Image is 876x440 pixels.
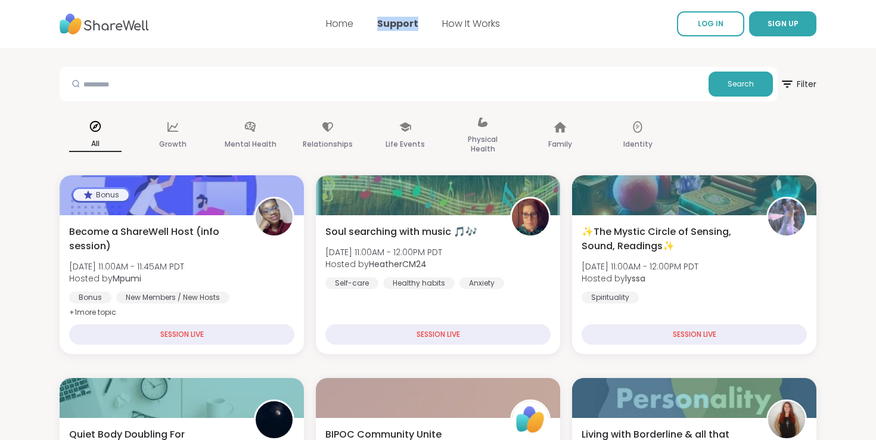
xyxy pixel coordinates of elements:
[225,137,277,151] p: Mental Health
[728,79,754,89] span: Search
[709,72,773,97] button: Search
[325,324,551,345] div: SESSION LIVE
[69,225,241,253] span: Become a ShareWell Host (info session)
[325,258,442,270] span: Hosted by
[780,70,816,98] span: Filter
[625,272,645,284] b: lyssa
[383,277,455,289] div: Healthy habits
[548,137,572,151] p: Family
[325,246,442,258] span: [DATE] 11:00AM - 12:00PM PDT
[582,225,753,253] span: ✨The Mystic Circle of Sensing, Sound, Readings✨
[780,67,816,101] button: Filter
[582,272,698,284] span: Hosted by
[582,324,807,345] div: SESSION LIVE
[369,258,427,270] b: HeatherCM24
[325,277,378,289] div: Self-care
[456,132,509,156] p: Physical Health
[69,261,184,272] span: [DATE] 11:00AM - 11:45AM PDT
[69,324,294,345] div: SESSION LIVE
[442,17,500,30] a: How It Works
[623,137,653,151] p: Identity
[60,8,149,41] img: ShareWell Nav Logo
[256,199,293,236] img: Mpumi
[768,401,805,438] img: SarahR83
[377,17,418,30] a: Support
[582,261,698,272] span: [DATE] 11:00AM - 12:00PM PDT
[768,199,805,236] img: lyssa
[749,11,816,36] button: SIGN UP
[69,137,122,152] p: All
[303,137,353,151] p: Relationships
[512,401,549,438] img: ShareWell
[69,272,184,284] span: Hosted by
[677,11,744,36] a: LOG IN
[256,401,293,438] img: QueenOfTheNight
[326,17,353,30] a: Home
[698,18,723,29] span: LOG IN
[582,292,639,303] div: Spirituality
[512,199,549,236] img: HeatherCM24
[459,277,504,289] div: Anxiety
[768,18,799,29] span: SIGN UP
[325,225,477,239] span: Soul searching with music 🎵🎶
[69,292,111,303] div: Bonus
[113,272,141,284] b: Mpumi
[116,292,229,303] div: New Members / New Hosts
[159,137,187,151] p: Growth
[73,189,129,201] div: Bonus
[386,137,425,151] p: Life Events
